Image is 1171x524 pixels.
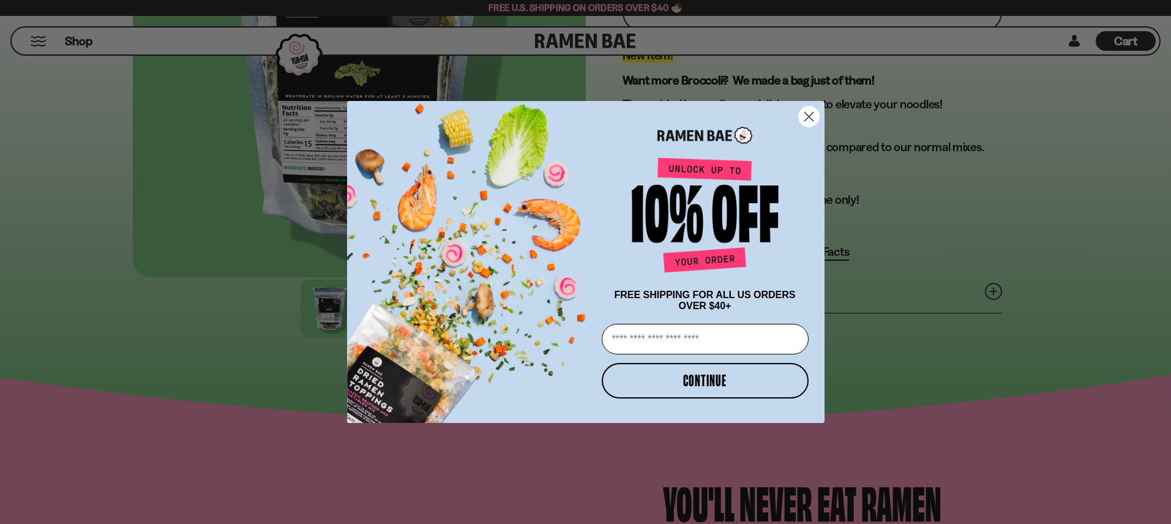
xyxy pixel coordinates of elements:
img: Unlock up to 10% off [629,157,782,277]
img: Ramen Bae Logo [657,125,752,146]
img: ce7035ce-2e49-461c-ae4b-8ade7372f32c.png [347,90,597,423]
span: FREE SHIPPING FOR ALL US ORDERS OVER $40+ [614,290,795,311]
button: CONTINUE [602,363,809,399]
button: Close dialog [798,106,820,127]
